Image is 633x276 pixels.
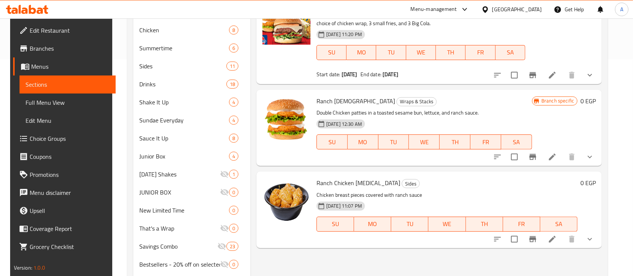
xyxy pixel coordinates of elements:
span: That's a Wrap [139,224,220,233]
button: Branch-specific-item [524,230,542,248]
button: TH [466,217,503,232]
span: Select to update [506,231,522,247]
svg: Show Choices [585,71,594,80]
span: FR [469,47,492,58]
button: delete [563,66,581,84]
div: Sides [402,179,420,188]
span: 8 [229,135,238,142]
svg: Show Choices [585,235,594,244]
div: Wraps & Stacks [396,97,437,106]
div: Sauce It Up8 [133,129,250,147]
svg: Inactive section [220,224,229,233]
div: Chicken8 [133,21,250,39]
div: items [229,206,238,215]
div: That's a Wrap0 [133,219,250,237]
button: WE [428,217,466,232]
div: JUNIOR BOX [139,188,220,197]
span: Sides [139,62,226,71]
a: Full Menu View [20,94,116,112]
div: [GEOGRAPHIC_DATA] [492,5,542,14]
span: Wraps & Stacks [397,97,436,106]
div: Summertime6 [133,39,250,57]
span: SA [543,219,574,229]
span: Select to update [506,149,522,165]
span: SA [499,47,522,58]
button: TU [376,45,406,60]
div: Savings Combo23 [133,237,250,255]
div: items [229,188,238,197]
div: Junior Box4 [133,147,250,165]
button: SA [501,134,532,149]
button: FR [470,134,501,149]
svg: Show Choices [585,152,594,161]
span: Edit Menu [26,116,110,125]
svg: Inactive section [220,170,229,179]
span: 1.0.0 [33,263,45,273]
span: 0 [229,261,238,268]
div: items [229,170,238,179]
button: TU [391,217,428,232]
svg: Inactive section [220,188,229,197]
span: Sundae Everyday [139,116,229,125]
span: FR [506,219,537,229]
button: TH [440,134,470,149]
button: show more [581,148,599,166]
span: TH [469,219,500,229]
span: Choice Groups [30,134,110,143]
button: MO [347,45,376,60]
button: delete [563,230,581,248]
b: [DATE] [383,69,398,79]
span: TU [394,219,425,229]
span: WE [409,47,433,58]
span: Shake It Up [139,98,229,107]
button: sort-choices [488,66,506,84]
div: Junior Box [139,152,229,161]
a: Coupons [13,148,116,166]
span: Savings Combo [139,242,217,251]
span: MO [350,47,373,58]
button: FR [466,45,495,60]
span: 0 [229,225,238,232]
span: New Limited Time [139,206,229,215]
button: SU [316,217,354,232]
div: [DATE] Shakes1 [133,165,250,183]
div: Sundae Everyday4 [133,111,250,129]
span: WE [412,137,437,148]
div: items [229,134,238,143]
div: Ramadan Shakes [139,170,220,179]
span: [DATE] 11:07 PM [323,202,365,210]
span: TU [381,137,406,148]
span: TU [379,47,403,58]
button: Branch-specific-item [524,148,542,166]
a: Edit menu item [548,152,557,161]
button: SU [316,134,348,149]
button: delete [563,148,581,166]
span: Upsell [30,206,110,215]
button: Branch-specific-item [524,66,542,84]
button: WE [406,45,436,60]
a: Promotions [13,166,116,184]
span: Coupons [30,152,110,161]
a: Edit Restaurant [13,21,116,39]
span: Edit Restaurant [30,26,110,35]
span: End date: [360,69,381,79]
p: Chicken breast pieces covered with ranch sauce [316,190,577,200]
button: sort-choices [488,230,506,248]
a: Branches [13,39,116,57]
span: 4 [229,99,238,106]
span: Menus [31,62,110,71]
img: Ranch Chicken Poppers [262,178,310,226]
span: A [620,5,623,14]
div: items [229,26,238,35]
button: SU [316,45,347,60]
h6: 0 EGP [580,96,596,106]
span: Coverage Report [30,224,110,233]
button: MO [354,217,391,232]
span: TH [443,137,467,148]
span: SU [320,137,345,148]
button: MO [348,134,378,149]
span: [DATE] 11:20 PM [323,31,365,38]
